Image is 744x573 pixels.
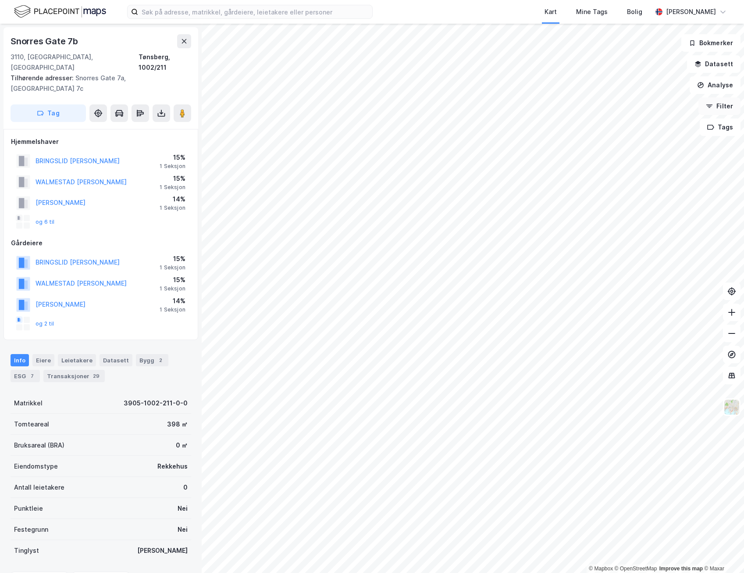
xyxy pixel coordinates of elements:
div: 1 Seksjon [160,163,185,170]
div: 1 Seksjon [160,204,185,211]
a: Improve this map [659,566,703,572]
div: 1 Seksjon [160,306,185,313]
button: Tag [11,104,86,122]
div: Tønsberg, 1002/211 [139,52,191,73]
div: Leietakere [58,354,96,366]
div: 14% [160,194,185,204]
div: 0 ㎡ [176,440,188,451]
div: 15% [160,254,185,264]
div: Kart [545,7,557,17]
div: Antall leietakere [14,482,64,493]
div: Tomteareal [14,419,49,430]
div: Bolig [627,7,642,17]
iframe: Chat Widget [700,531,744,573]
div: Nei [178,524,188,535]
div: 2 [156,356,165,365]
a: Mapbox [589,566,613,572]
input: Søk på adresse, matrikkel, gårdeiere, leietakere eller personer [138,5,372,18]
span: Tilhørende adresser: [11,74,75,82]
img: logo.f888ab2527a4732fd821a326f86c7f29.svg [14,4,106,19]
div: Info [11,354,29,366]
div: 1 Seksjon [160,264,185,271]
div: 1 Seksjon [160,184,185,191]
img: Z [723,399,740,415]
div: 15% [160,173,185,184]
button: Filter [698,97,740,115]
div: Datasett [100,354,132,366]
div: 7 [28,372,36,380]
div: 3905-1002-211-0-0 [124,398,188,408]
div: Hjemmelshaver [11,136,191,147]
div: Matrikkel [14,398,43,408]
div: Transaksjoner [43,370,105,382]
div: Gårdeiere [11,238,191,248]
div: Snorres Gate 7a, [GEOGRAPHIC_DATA] 7c [11,73,184,94]
div: [PERSON_NAME] [137,545,188,556]
div: Snorres Gate 7b [11,34,80,48]
div: Nei [178,503,188,514]
div: 398 ㎡ [167,419,188,430]
div: 15% [160,275,185,285]
div: 14% [160,296,185,306]
div: Tinglyst [14,545,39,556]
div: Eiendomstype [14,461,58,472]
div: 0 [183,482,188,493]
div: Punktleie [14,503,43,514]
div: Mine Tags [576,7,608,17]
button: Tags [700,118,740,136]
div: Festegrunn [14,524,48,535]
div: [PERSON_NAME] [666,7,716,17]
div: Rekkehus [157,461,188,472]
div: 1 Seksjon [160,285,185,292]
button: Bokmerker [681,34,740,52]
div: Bygg [136,354,168,366]
div: Bruksareal (BRA) [14,440,64,451]
button: Datasett [687,55,740,73]
a: OpenStreetMap [615,566,657,572]
button: Analyse [690,76,740,94]
div: 3110, [GEOGRAPHIC_DATA], [GEOGRAPHIC_DATA] [11,52,139,73]
div: Kontrollprogram for chat [700,531,744,573]
div: 15% [160,152,185,163]
div: Eiere [32,354,54,366]
div: 29 [91,372,101,380]
div: ESG [11,370,40,382]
